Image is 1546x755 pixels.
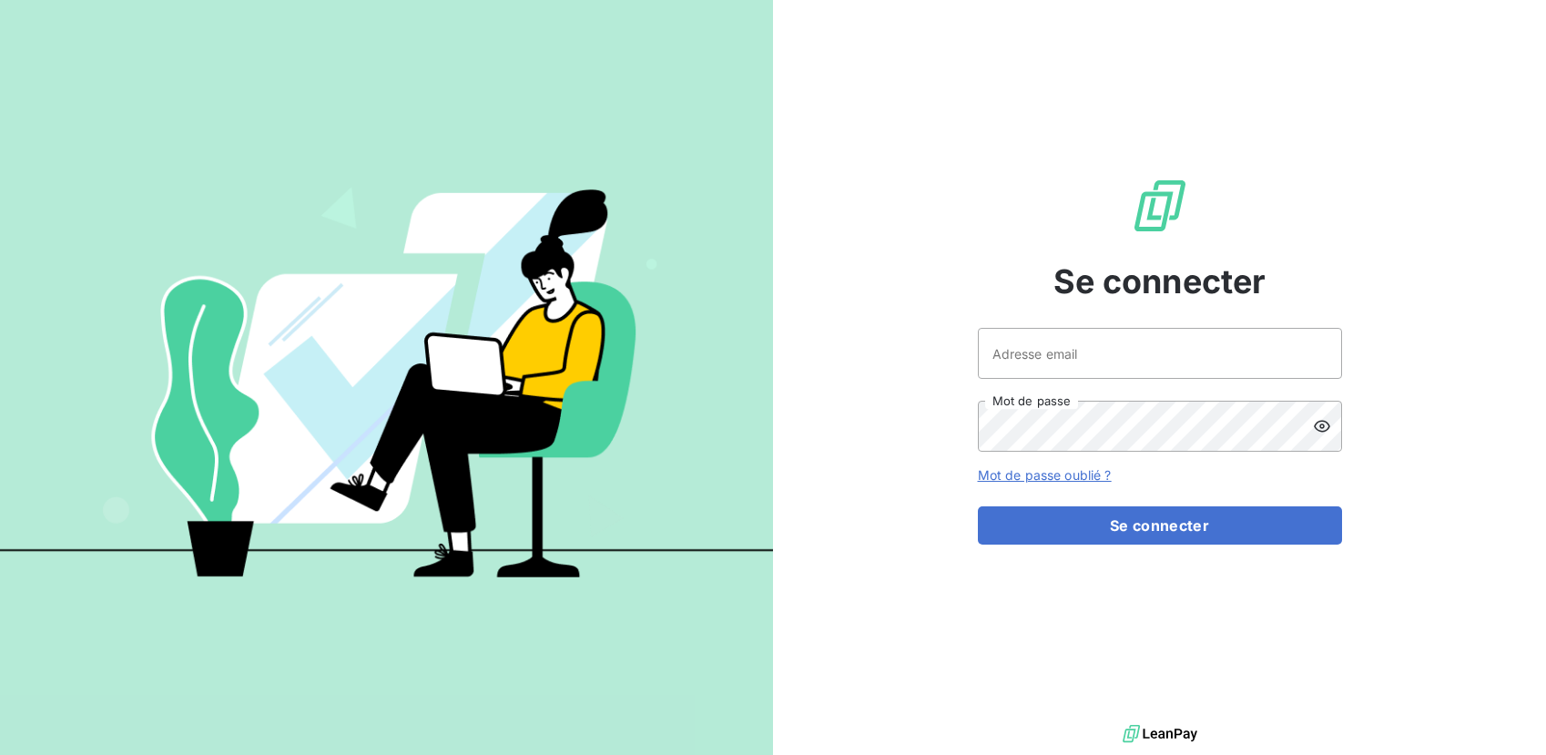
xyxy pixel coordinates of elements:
[1123,720,1197,748] img: logo
[978,328,1342,379] input: placeholder
[978,506,1342,545] button: Se connecter
[1131,177,1189,235] img: Logo LeanPay
[1053,257,1266,306] span: Se connecter
[978,467,1112,483] a: Mot de passe oublié ?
